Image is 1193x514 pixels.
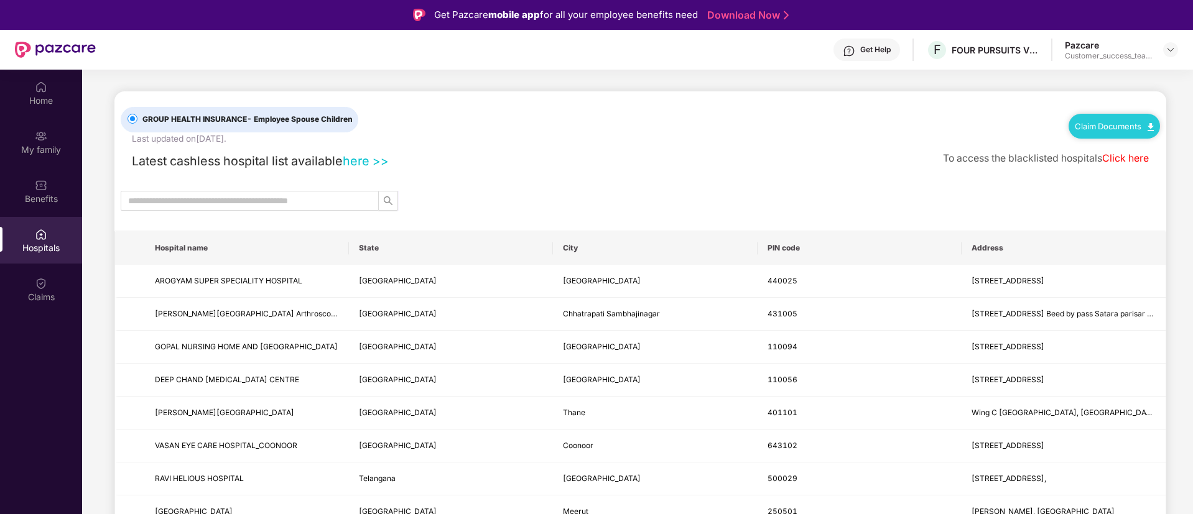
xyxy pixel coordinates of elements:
img: Stroke [784,9,789,22]
img: svg+xml;base64,PHN2ZyBpZD0iSGVscC0zMngzMiIgeG1sbnM9Imh0dHA6Ly93d3cudzMub3JnLzIwMDAvc3ZnIiB3aWR0aD... [843,45,855,57]
div: FOUR PURSUITS VENTURES PRIVATE LIMITED [952,44,1039,56]
td: Tamil Nadu [349,429,553,462]
span: Address [972,243,1156,253]
span: [STREET_ADDRESS] [972,441,1044,450]
td: B-1, Jyoti Nagar, Loni Road [962,331,1166,364]
span: [GEOGRAPHIC_DATA] [359,309,437,318]
td: 75/75 1 Mount Road, Kumaran Nagar [962,429,1166,462]
span: [GEOGRAPHIC_DATA] [563,342,641,351]
td: 34, Sita Nagar, Wardha Road [962,265,1166,298]
div: Get Help [860,45,891,55]
span: VASAN EYE CARE HOSPITAL_COONOOR [155,441,297,450]
td: Delhi [349,331,553,364]
span: Latest cashless hospital list available [132,154,343,168]
span: - Employee Spouse Children [247,114,353,124]
span: Chhatrapati Sambhajinagar [563,309,660,318]
span: [GEOGRAPHIC_DATA] [359,408,437,417]
td: Delhi [349,364,553,397]
td: New Delhi [553,364,757,397]
td: AROGYAM SUPER SPECIALITY HOSPITAL [145,265,349,298]
td: Nagpur [553,265,757,298]
div: Get Pazcare for all your employee benefits need [434,7,698,22]
span: [GEOGRAPHIC_DATA] [359,342,437,351]
td: Telangana [349,462,553,495]
td: GOPAL NURSING HOME AND EYE HOSPITAL [145,331,349,364]
a: Claim Documents [1075,121,1154,131]
span: [PERSON_NAME][GEOGRAPHIC_DATA] [155,408,294,417]
strong: mobile app [488,9,540,21]
span: Thane [563,408,585,417]
img: svg+xml;base64,PHN2ZyB4bWxucz0iaHR0cDovL3d3dy53My5vcmcvMjAwMC9zdmciIHdpZHRoPSIxMC40IiBoZWlnaHQ9Ij... [1148,123,1154,131]
td: Maharashtra [349,298,553,331]
td: Hyderabad [553,462,757,495]
span: 500029 [768,474,797,483]
th: State [349,231,553,265]
img: svg+xml;base64,PHN2ZyBpZD0iQ2xhaW0iIHhtbG5zPSJodHRwOi8vd3d3LnczLm9yZy8yMDAwL3N2ZyIgd2lkdGg9IjIwIi... [35,277,47,290]
span: 643102 [768,441,797,450]
td: Maharashtra [349,397,553,429]
span: F [934,42,941,57]
span: 110056 [768,375,797,384]
span: [STREET_ADDRESS] [972,342,1044,351]
span: RAVI HELIOUS HOSPITAL [155,474,244,483]
td: DEEP CHAND DIALYSIS CENTRE [145,364,349,397]
th: Hospital name [145,231,349,265]
span: GROUP HEALTH INSURANCE [137,114,358,126]
td: Thane [553,397,757,429]
td: 175 , R . K. Matt Road, [962,462,1166,495]
span: DEEP CHAND [MEDICAL_DATA] CENTRE [155,375,299,384]
img: svg+xml;base64,PHN2ZyBpZD0iQmVuZWZpdHMiIHhtbG5zPSJodHRwOi8vd3d3LnczLm9yZy8yMDAwL3N2ZyIgd2lkdGg9Ij... [35,179,47,191]
img: svg+xml;base64,PHN2ZyBpZD0iRHJvcGRvd24tMzJ4MzIiIHhtbG5zPSJodHRwOi8vd3d3LnczLm9yZy8yMDAwL3N2ZyIgd2... [1166,45,1176,55]
img: svg+xml;base64,PHN2ZyBpZD0iSG9zcGl0YWxzIiB4bWxucz0iaHR0cDovL3d3dy53My5vcmcvMjAwMC9zdmciIHdpZHRoPS... [35,228,47,241]
span: [PERSON_NAME][GEOGRAPHIC_DATA] Arthroscopy & Orthopedic Superspeciality Center [155,309,470,318]
span: Hospital name [155,243,339,253]
td: VASAN EYE CARE HOSPITAL_COONOOR [145,429,349,462]
span: [GEOGRAPHIC_DATA] [359,375,437,384]
span: [GEOGRAPHIC_DATA] [359,276,437,285]
img: Logo [413,9,425,21]
div: Last updated on [DATE] . [132,132,226,146]
span: [GEOGRAPHIC_DATA] [563,474,641,483]
span: GOPAL NURSING HOME AND [GEOGRAPHIC_DATA] [155,342,338,351]
span: Wing C [GEOGRAPHIC_DATA], [GEOGRAPHIC_DATA] [972,408,1158,417]
th: Address [962,231,1166,265]
td: Chhatrapati Sambhajinagar [553,298,757,331]
span: [STREET_ADDRESS] [972,276,1044,285]
span: 401101 [768,408,797,417]
td: B-16, Pillar No. 227, Main Rohtak Road [962,364,1166,397]
th: City [553,231,757,265]
td: DHANVANTARI HOSPITAL [145,397,349,429]
img: svg+xml;base64,PHN2ZyB3aWR0aD0iMjAiIGhlaWdodD0iMjAiIHZpZXdCb3g9IjAgMCAyMCAyMCIgZmlsbD0ibm9uZSIgeG... [35,130,47,142]
span: [GEOGRAPHIC_DATA] [563,375,641,384]
span: AROGYAM SUPER SPECIALITY HOSPITAL [155,276,302,285]
a: Click here [1102,152,1149,164]
span: [GEOGRAPHIC_DATA] [359,441,437,450]
span: 110094 [768,342,797,351]
span: Coonoor [563,441,593,450]
span: 431005 [768,309,797,318]
td: Wing C Radha Govind Park, Uttan Road [962,397,1166,429]
img: New Pazcare Logo [15,42,96,58]
td: New Delhi [553,331,757,364]
div: Pazcare [1065,39,1152,51]
span: [GEOGRAPHIC_DATA] [563,276,641,285]
th: PIN code [758,231,962,265]
img: svg+xml;base64,PHN2ZyBpZD0iSG9tZSIgeG1sbnM9Imh0dHA6Ly93d3cudzMub3JnLzIwMDAvc3ZnIiB3aWR0aD0iMjAiIG... [35,81,47,93]
td: Coonoor [553,429,757,462]
button: search [378,191,398,211]
span: [STREET_ADDRESS], [972,474,1046,483]
span: To access the blacklisted hospitals [943,152,1102,164]
td: RAVI HELIOUS HOSPITAL [145,462,349,495]
span: [STREET_ADDRESS] [972,375,1044,384]
a: Download Now [707,9,785,22]
span: 440025 [768,276,797,285]
a: here >> [343,154,389,168]
td: Maharashtra [349,265,553,298]
span: Telangana [359,474,396,483]
td: Plot No.11 Sarve No.3/4 Beed by pass Satara parisar Mustafabad, Amdar Road Satara Parisar Session... [962,298,1166,331]
div: Customer_success_team_lead [1065,51,1152,61]
td: Shri Swami Samarth Hospital Arthroscopy & Orthopedic Superspeciality Center [145,298,349,331]
span: search [379,196,397,206]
